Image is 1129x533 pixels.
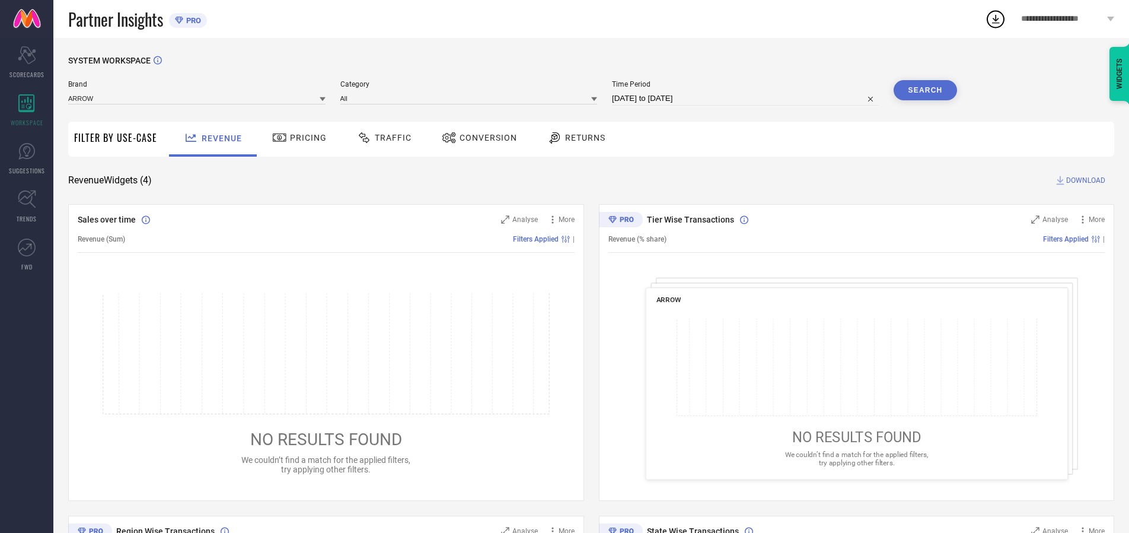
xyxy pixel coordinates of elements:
[290,133,327,142] span: Pricing
[21,262,33,271] span: FWD
[460,133,517,142] span: Conversion
[74,131,157,145] span: Filter By Use-Case
[612,80,879,88] span: Time Period
[17,214,37,223] span: TRENDS
[375,133,412,142] span: Traffic
[1042,215,1068,224] span: Analyse
[512,215,538,224] span: Analyse
[656,296,681,304] span: ARROW
[894,80,958,100] button: Search
[612,91,879,106] input: Select time period
[1043,235,1089,243] span: Filters Applied
[68,7,163,31] span: Partner Insights
[599,212,643,230] div: Premium
[9,70,44,79] span: SCORECARDS
[647,215,734,224] span: Tier Wise Transactions
[1103,235,1105,243] span: |
[9,166,45,175] span: SUGGESTIONS
[241,455,410,474] span: We couldn’t find a match for the applied filters, try applying other filters.
[573,235,575,243] span: |
[1066,175,1105,186] span: DOWNLOAD
[340,80,598,88] span: Category
[68,175,152,186] span: Revenue Widgets ( 4 )
[68,80,326,88] span: Brand
[565,133,605,142] span: Returns
[1089,215,1105,224] span: More
[985,8,1006,30] div: Open download list
[501,215,509,224] svg: Zoom
[1031,215,1039,224] svg: Zoom
[513,235,559,243] span: Filters Applied
[183,16,201,25] span: PRO
[11,118,43,127] span: WORKSPACE
[68,56,151,65] span: SYSTEM WORKSPACE
[784,450,928,467] span: We couldn’t find a match for the applied filters, try applying other filters.
[78,235,125,243] span: Revenue (Sum)
[559,215,575,224] span: More
[250,430,402,449] span: NO RESULTS FOUND
[78,215,136,224] span: Sales over time
[608,235,666,243] span: Revenue (% share)
[202,134,242,143] span: Revenue
[792,429,921,446] span: NO RESULTS FOUND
